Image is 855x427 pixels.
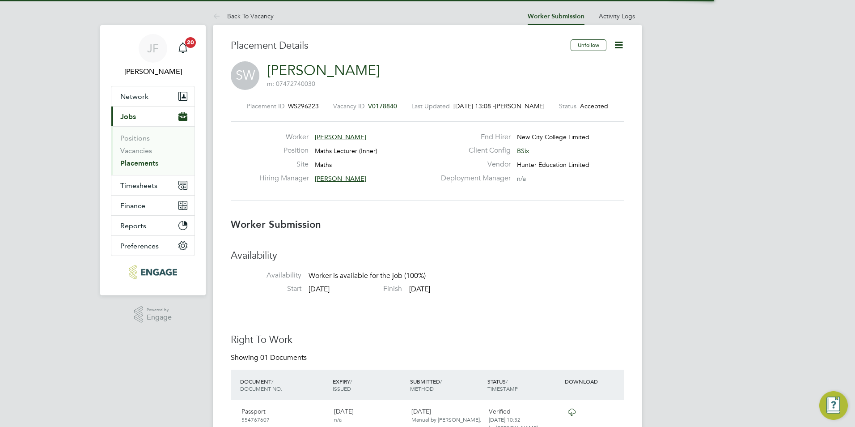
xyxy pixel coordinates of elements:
span: 20 [185,37,196,48]
span: [PERSON_NAME] [315,175,366,183]
label: Hiring Manager [259,174,309,183]
button: Preferences [111,236,195,256]
span: Powered by [147,306,172,314]
h3: Right To Work [231,333,624,346]
span: Maths [315,161,332,169]
span: n/a [517,175,526,183]
div: SUBMITTED [408,373,485,397]
span: [DATE] 13:08 - [453,102,495,110]
span: V0178840 [368,102,397,110]
div: DOWNLOAD [563,373,624,389]
a: Vacancies [120,146,152,155]
label: Placement ID [247,102,284,110]
div: [DATE] [408,404,485,427]
button: Finance [111,196,195,215]
label: Client Config [436,146,511,155]
button: Engage Resource Center [819,391,848,420]
a: 20 [174,34,192,63]
a: Activity Logs [599,12,635,20]
span: Verified [489,407,511,415]
span: METHOD [410,385,434,392]
span: 554767607 [241,416,270,423]
button: Network [111,86,195,106]
span: [DATE] 10:32 [489,416,521,423]
a: Go to home page [111,265,195,279]
span: Timesheets [120,181,157,190]
span: TIMESTAMP [487,385,518,392]
span: [DATE] [409,285,430,294]
label: Availability [231,271,301,280]
a: Placements [120,159,158,167]
span: / [506,378,508,385]
div: STATUS [485,373,563,397]
span: James Farrington [111,66,195,77]
span: WS296223 [288,102,319,110]
span: JF [147,43,159,54]
label: Finish [331,284,402,294]
button: Timesheets [111,175,195,195]
h3: Availability [231,249,624,262]
h3: Placement Details [231,39,564,52]
span: Manual by [PERSON_NAME]. [411,416,481,423]
span: / [350,378,352,385]
label: Start [231,284,301,294]
span: Engage [147,314,172,321]
button: Reports [111,216,195,235]
img: huntereducation-logo-retina.png [129,265,177,279]
label: Status [559,102,576,110]
a: Positions [120,134,150,142]
label: Position [259,146,309,155]
div: Showing [231,353,309,363]
span: Hunter Education Limited [517,161,589,169]
label: Vacancy ID [333,102,364,110]
div: EXPIRY [330,373,408,397]
div: [DATE] [330,404,408,427]
span: DOCUMENT NO. [240,385,282,392]
button: Jobs [111,107,195,126]
a: JF[PERSON_NAME] [111,34,195,77]
span: Jobs [120,112,136,121]
span: Finance [120,201,145,210]
span: SW [231,61,259,90]
label: Deployment Manager [436,174,511,183]
span: [DATE] [309,285,330,294]
a: Worker Submission [528,13,584,20]
span: BSix [517,147,529,155]
span: m: 07472740030 [267,80,315,88]
a: [PERSON_NAME] [267,62,380,79]
label: Vendor [436,160,511,169]
b: Worker Submission [231,218,321,231]
button: Unfollow [571,39,606,51]
span: [PERSON_NAME] [315,133,366,141]
div: DOCUMENT [238,373,330,397]
label: End Hirer [436,132,511,142]
span: / [440,378,442,385]
span: Reports [120,222,146,230]
a: Back To Vacancy [213,12,274,20]
span: / [271,378,273,385]
label: Site [259,160,309,169]
label: Worker [259,132,309,142]
span: Maths Lecturer (Inner) [315,147,377,155]
div: Jobs [111,126,195,175]
span: ISSUED [333,385,351,392]
nav: Main navigation [100,25,206,295]
span: New City College Limited [517,133,589,141]
span: Network [120,92,148,101]
span: Preferences [120,242,159,250]
span: 01 Documents [260,353,307,362]
a: Powered byEngage [134,306,172,323]
span: [PERSON_NAME] [495,102,545,110]
span: Worker is available for the job (100%) [309,271,426,280]
span: n/a [334,416,342,423]
label: Last Updated [411,102,450,110]
span: Accepted [580,102,608,110]
div: Passport [238,404,330,427]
